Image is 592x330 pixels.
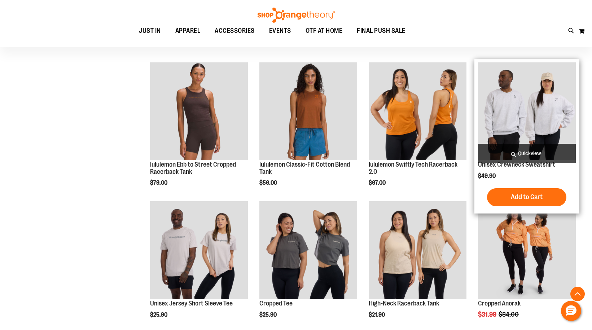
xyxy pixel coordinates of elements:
span: OTF AT HOME [306,23,343,39]
img: Cropped Anorak primary image [478,201,576,299]
a: Cropped Anorak [478,300,521,307]
img: lululemon Ebb to Street Cropped Racerback Tank [150,62,248,160]
span: $21.90 [369,312,386,318]
img: lululemon Swiftly Tech Racerback 2.0 [369,62,466,160]
a: Quickview [478,144,576,163]
a: OTF Unisex Crewneck Sweatshirt Grey [478,62,576,161]
a: FINAL PUSH SALE [350,23,413,39]
a: OTF Womens Crop Tee Grey [259,201,357,300]
span: $49.90 [478,173,497,179]
a: lululemon Swiftly Tech Racerback 2.0 [369,62,466,161]
button: Back To Top [570,287,585,301]
img: OTF Unisex Crewneck Sweatshirt Grey [478,62,576,160]
img: Shop Orangetheory [256,8,336,23]
span: $31.99 [478,311,497,318]
span: ACCESSORIES [215,23,255,39]
img: OTF Womens CVC Racerback Tank Tan [369,201,466,299]
span: Add to Cart [511,193,543,201]
a: Cropped Tee [259,300,293,307]
img: OTF Unisex Jersey SS Tee Grey [150,201,248,299]
span: $79.00 [150,180,168,186]
a: lululemon Swiftly Tech Racerback 2.0 [369,161,457,175]
a: lululemon Ebb to Street Cropped Racerback Tank [150,161,236,175]
a: Unisex Jersey Short Sleeve Tee [150,300,233,307]
a: Unisex Crewneck Sweatshirt [478,161,555,168]
div: product [146,59,251,205]
div: product [474,59,579,214]
a: lululemon Ebb to Street Cropped Racerback Tank [150,62,248,161]
span: $56.00 [259,180,278,186]
span: APPAREL [175,23,201,39]
img: lululemon Classic-Fit Cotton Blend Tank [259,62,357,160]
a: High-Neck Racerback Tank [369,300,439,307]
span: JUST IN [139,23,161,39]
a: OTF AT HOME [298,23,350,39]
span: FINAL PUSH SALE [357,23,405,39]
a: ACCESSORIES [207,23,262,39]
a: lululemon Classic-Fit Cotton Blend Tank [259,161,350,175]
button: Hello, have a question? Let’s chat. [561,301,581,321]
button: Add to Cart [487,188,566,206]
a: Cropped Anorak primary imageSALE [478,201,576,300]
div: product [256,59,361,205]
a: APPAREL [168,23,208,39]
a: JUST IN [132,23,168,39]
a: OTF Womens CVC Racerback Tank Tan [369,201,466,300]
a: EVENTS [262,23,298,39]
span: $25.90 [150,312,168,318]
img: OTF Womens Crop Tee Grey [259,201,357,299]
div: product [365,59,470,205]
a: lululemon Classic-Fit Cotton Blend Tank [259,62,357,161]
span: $25.90 [259,312,278,318]
span: EVENTS [269,23,291,39]
span: $67.00 [369,180,387,186]
a: OTF Unisex Jersey SS Tee Grey [150,201,248,300]
span: $84.00 [499,311,520,318]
